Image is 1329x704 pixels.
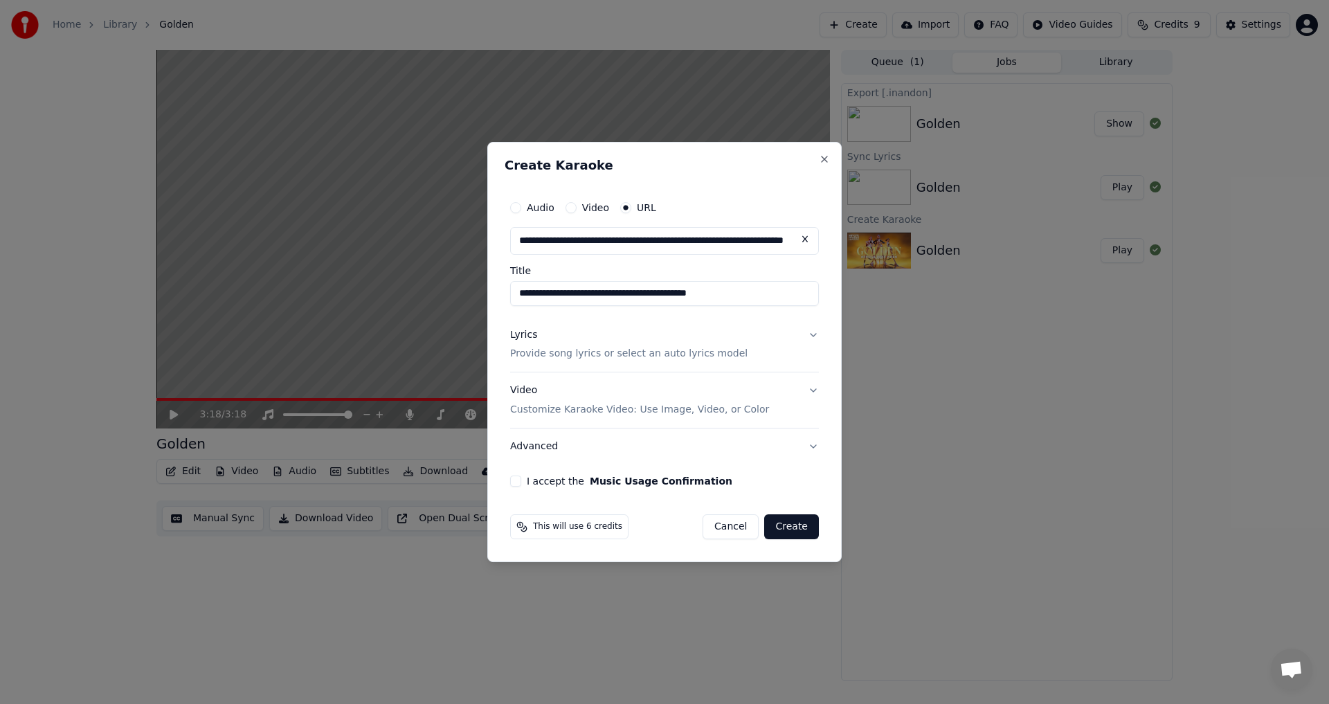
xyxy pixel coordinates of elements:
[510,266,819,276] label: Title
[582,203,609,213] label: Video
[505,159,824,172] h2: Create Karaoke
[510,384,769,417] div: Video
[533,521,622,532] span: This will use 6 credits
[527,203,554,213] label: Audio
[510,348,748,361] p: Provide song lyrics or select an auto lyrics model
[527,476,732,486] label: I accept the
[510,428,819,464] button: Advanced
[590,476,732,486] button: I accept the
[510,328,537,342] div: Lyrics
[510,317,819,372] button: LyricsProvide song lyrics or select an auto lyrics model
[703,514,759,539] button: Cancel
[637,203,656,213] label: URL
[764,514,819,539] button: Create
[510,403,769,417] p: Customize Karaoke Video: Use Image, Video, or Color
[510,373,819,428] button: VideoCustomize Karaoke Video: Use Image, Video, or Color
